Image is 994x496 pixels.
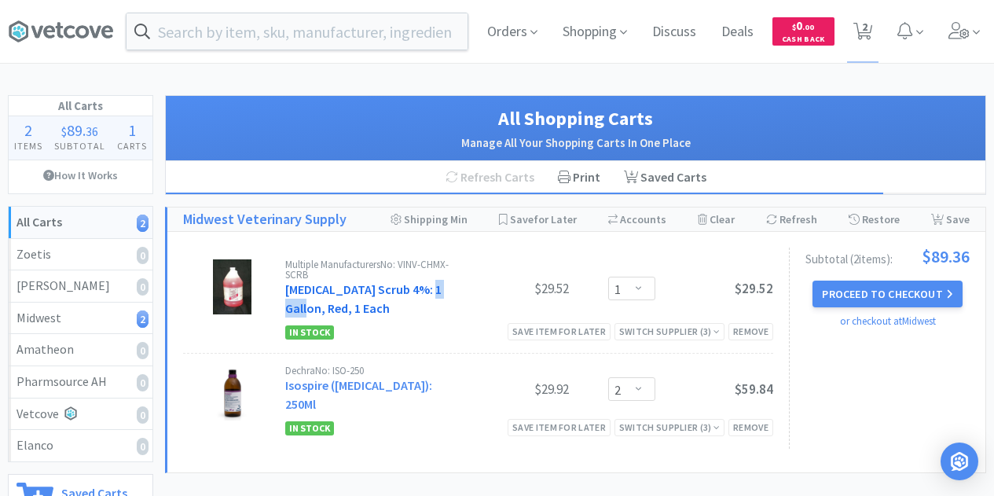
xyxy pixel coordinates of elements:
[728,323,773,340] div: Remove
[766,208,817,231] div: Refresh
[9,160,152,190] a: How It Works
[510,212,577,226] span: Save for Later
[285,281,442,316] a: [MEDICAL_DATA] Scrub 4%: 1 Gallon, Red, 1 Each
[9,138,49,153] h4: Items
[137,215,149,232] i: 2
[9,399,152,431] a: Vetcove0
[128,120,136,140] span: 1
[840,314,936,328] a: or checkout at Midwest
[67,120,83,140] span: 89
[9,366,152,399] a: Pharmsource AH0
[391,208,468,231] div: Shipping Min
[49,123,112,138] div: .
[922,248,970,265] span: $89.36
[802,22,814,32] span: . 00
[17,214,62,230] strong: All Carts
[849,208,900,231] div: Restore
[9,239,152,271] a: Zoetis0
[17,372,145,392] div: Pharmsource AH
[137,247,149,264] i: 0
[728,419,773,435] div: Remove
[285,259,451,280] div: Multiple Manufacturers No: VINV-CHMX-SCRB
[17,404,145,424] div: Vetcove
[61,123,67,139] span: $
[137,278,149,296] i: 0
[111,138,152,153] h4: Carts
[9,96,152,116] h1: All Carts
[127,13,468,50] input: Search by item, sku, manufacturer, ingredient, size...
[183,208,347,231] a: Midwest Veterinary Supply
[285,421,334,435] span: In Stock
[205,366,260,421] img: 1d9e3ed9e0dc4117a3c17c2fb80b1475_569800.jpeg
[805,248,970,265] div: Subtotal ( 2 item s ):
[24,120,32,140] span: 2
[782,35,825,46] span: Cash Back
[931,208,970,231] div: Save
[17,435,145,456] div: Elanco
[182,134,970,152] h2: Manage All Your Shopping Carts In One Place
[9,303,152,335] a: Midwest2
[847,27,879,41] a: 2
[285,366,451,376] div: Dechra No: ISO-250
[17,308,145,329] div: Midwest
[9,334,152,366] a: Amatheon0
[137,406,149,424] i: 0
[17,276,145,296] div: [PERSON_NAME]
[434,161,546,194] div: Refresh Carts
[698,208,735,231] div: Clear
[735,280,773,297] span: $29.52
[9,270,152,303] a: [PERSON_NAME]0
[619,324,720,339] div: Switch Supplier ( 3 )
[285,377,432,412] a: Isospire ([MEDICAL_DATA]): 250Ml
[612,161,718,194] a: Saved Carts
[49,138,112,153] h4: Subtotal
[715,25,760,39] a: Deals
[451,380,569,399] div: $29.92
[137,374,149,391] i: 0
[213,259,251,314] img: 2396421158f34a3491cbe6c80a9367cb_370443.jpeg
[137,310,149,328] i: 2
[619,420,720,435] div: Switch Supplier ( 3 )
[772,10,834,53] a: $0.00Cash Back
[137,342,149,359] i: 0
[508,323,611,340] div: Save item for later
[9,207,152,239] a: All Carts2
[735,380,773,398] span: $59.84
[182,104,970,134] h1: All Shopping Carts
[792,18,814,33] span: 0
[608,208,666,231] div: Accounts
[9,430,152,461] a: Elanco0
[285,325,334,340] span: In Stock
[86,123,98,139] span: 36
[137,438,149,455] i: 0
[941,443,978,480] div: Open Intercom Messenger
[646,25,702,39] a: Discuss
[17,244,145,265] div: Zoetis
[792,22,796,32] span: $
[17,340,145,360] div: Amatheon
[508,419,611,435] div: Save item for later
[812,281,962,307] button: Proceed to Checkout
[451,279,569,298] div: $29.52
[546,161,612,194] div: Print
